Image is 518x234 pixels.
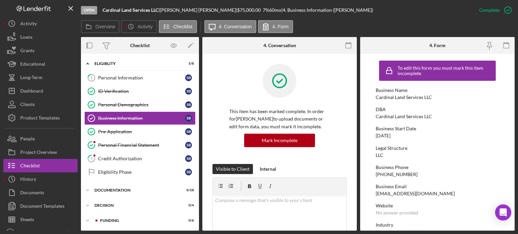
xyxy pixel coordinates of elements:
[20,44,34,59] div: Grants
[182,203,194,207] div: 0 / 4
[376,95,432,100] div: Cardinal Land Services LLC
[95,24,115,29] label: Overview
[160,7,237,13] div: [PERSON_NAME] [PERSON_NAME] |
[429,43,445,48] div: 4. Form
[20,71,42,86] div: Long-Term
[159,20,197,33] button: Checklist
[376,107,499,112] div: DBA
[376,126,499,131] div: Business Start Date
[103,7,160,13] div: |
[20,98,35,113] div: Clients
[98,75,185,80] div: Personal Information
[376,114,432,119] div: Cardinal Land Services LLC
[269,7,281,13] div: 60 mo
[3,44,78,57] button: Grants
[20,111,60,126] div: Product Templates
[185,142,192,148] div: S B
[185,101,192,108] div: S B
[258,20,293,33] button: 4. Form
[94,62,177,66] div: Eligiblity
[94,203,177,207] div: Decision
[281,7,373,13] div: | 4. Business Information ([PERSON_NAME])
[20,57,45,72] div: Educational
[376,133,391,138] div: [DATE]
[212,164,253,174] button: Visible to Client
[3,57,78,71] a: Educational
[185,88,192,95] div: S B
[376,172,418,177] div: [PHONE_NUMBER]
[81,6,97,14] div: Open
[495,204,511,221] div: Open Intercom Messenger
[479,3,499,17] div: Complete
[182,62,194,66] div: 5 / 8
[3,213,78,226] button: Sheets
[84,85,196,98] a: ID VerificationSB
[182,219,194,223] div: 0 / 6
[84,98,196,111] a: Personal DemographicsSB
[376,210,418,215] div: No answer provided
[3,111,78,125] button: Product Templates
[81,20,119,33] button: Overview
[376,191,455,196] div: [EMAIL_ADDRESS][DOMAIN_NAME]
[20,199,64,214] div: Document Templates
[262,134,297,147] div: Mark Incomplete
[256,164,280,174] button: Internal
[20,213,34,228] div: Sheets
[121,20,157,33] button: Activity
[216,164,250,174] div: Visible to Client
[20,172,36,188] div: History
[3,30,78,44] button: Loans
[90,156,93,161] tspan: 7
[20,159,40,174] div: Checklist
[3,17,78,30] button: Activity
[185,128,192,135] div: S B
[3,84,78,98] button: Dashboard
[3,172,78,186] button: History
[173,24,193,29] label: Checklist
[272,24,289,29] label: 4. Form
[20,17,37,32] div: Activity
[3,145,78,159] a: Project Overview
[3,98,78,111] button: Clients
[185,155,192,162] div: S B
[376,145,499,151] div: Legal Structure
[98,115,185,121] div: Business Information
[98,169,185,175] div: Eligibility Phase
[3,132,78,145] button: People
[98,156,185,161] div: Credit Authorization
[376,184,499,189] div: Business Email
[376,222,499,228] div: Industry
[3,71,78,84] button: Long-Term
[84,71,196,85] a: 1Personal InformationSB
[94,188,177,192] div: Documentation
[20,30,32,45] div: Loans
[3,159,78,172] button: Checklist
[98,142,185,148] div: Personal Financial Statement
[3,186,78,199] button: Documents
[376,153,383,158] div: LLC
[3,199,78,213] button: Document Templates
[229,108,330,130] p: This item has been marked complete. In order for [PERSON_NAME] to upload documents or edit form d...
[100,219,177,223] div: Funding
[204,20,256,33] button: 4. Conversation
[376,88,499,93] div: Business Name
[185,74,192,81] div: S B
[244,134,315,147] button: Mark Incomplete
[376,165,499,170] div: Business Phone
[237,7,263,13] div: $75,000.00
[130,43,150,48] div: Checklist
[20,186,44,201] div: Documents
[260,164,276,174] div: Internal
